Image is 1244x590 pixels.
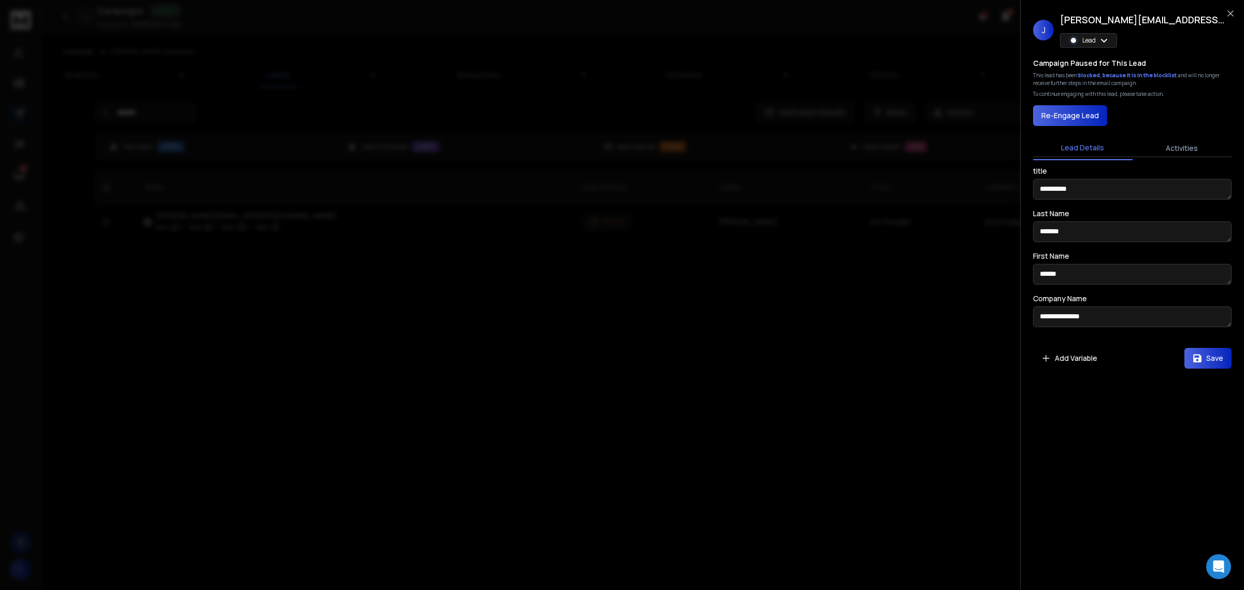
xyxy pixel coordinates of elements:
label: Company Name [1033,295,1087,302]
span: blocked, because it is in the blocklist [1078,72,1178,79]
label: title [1033,167,1047,175]
div: Open Intercom Messenger [1206,554,1231,579]
button: Save [1184,348,1232,369]
span: J [1033,20,1054,40]
h3: Campaign Paused for This Lead [1033,58,1146,68]
button: Re-Engage Lead [1033,105,1107,126]
div: This lead has been and will no longer receive further steps in the email campaign. [1033,72,1232,87]
p: To continue engaging with this lead, please take action. [1033,90,1164,98]
p: Lead [1082,36,1096,45]
button: Activities [1133,137,1232,160]
h1: [PERSON_NAME][EMAIL_ADDRESS][DOMAIN_NAME] [1060,12,1226,27]
button: Add Variable [1033,348,1106,369]
button: Lead Details [1033,136,1133,160]
label: Last Name [1033,210,1069,217]
label: First Name [1033,252,1069,260]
